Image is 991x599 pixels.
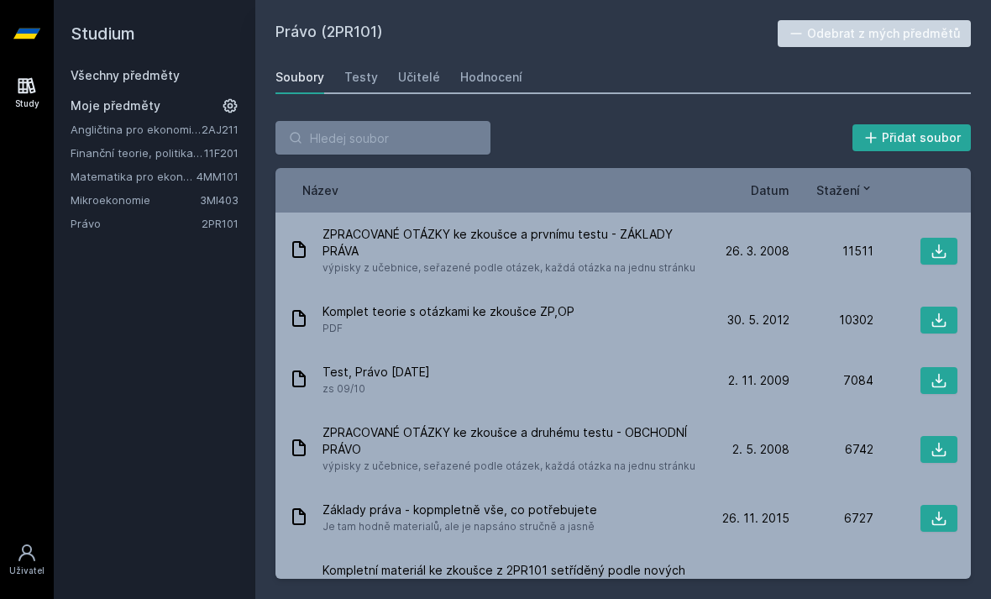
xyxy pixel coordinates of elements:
a: Mikroekonomie [71,192,200,208]
a: Angličtina pro ekonomická studia 1 (B2/C1) [71,121,202,138]
a: Učitelé [398,60,440,94]
a: Finanční teorie, politika a instituce [71,144,204,161]
div: 7084 [789,372,873,389]
span: výpisky z učebnice, seřazené podle otázek, každá otázka na jednu stránku [322,458,699,475]
button: Název [302,181,338,199]
div: Učitelé [398,69,440,86]
a: Matematika pro ekonomy [71,168,197,185]
span: Moje předměty [71,97,160,114]
span: ZPRACOVANÉ OTÁZKY ke zkoušce a druhému testu - OBCHODNÍ PRÁVO [322,424,699,458]
span: Základy práva - kopmpletně vše, co potřebujete [322,502,597,518]
button: Přidat soubor [852,124,972,151]
a: 2AJ211 [202,123,239,136]
div: 11511 [789,243,873,260]
span: Test, Právo [DATE] [322,364,430,381]
a: Testy [344,60,378,94]
div: Hodnocení [460,69,522,86]
div: 6727 [789,510,873,527]
div: Study [15,97,39,110]
span: zs 09/10 [322,381,430,397]
h2: Právo (2PR101) [275,20,778,47]
span: Je tam hodně materialů, ale je napsáno stručně a jasně [322,518,597,535]
span: Stažení [816,181,860,199]
a: 2PR101 [202,217,239,230]
span: PDF [322,320,574,337]
button: Odebrat z mých předmětů [778,20,972,47]
span: 26. 11. 2015 [722,510,789,527]
a: Study [3,67,50,118]
div: 6742 [789,441,873,458]
div: 10302 [789,312,873,328]
a: Právo [71,215,202,232]
a: 4MM101 [197,170,239,183]
button: Datum [751,181,789,199]
span: výpisky z učebnice, seřazené podle otázek, každá otázka na jednu stránku [322,260,699,276]
span: ZPRACOVANÉ OTÁZKY ke zkoušce a prvnímu testu - ZÁKLADY PRÁVA [322,226,699,260]
a: Soubory [275,60,324,94]
span: 2. 5. 2008 [732,441,789,458]
a: Uživatel [3,534,50,586]
a: Hodnocení [460,60,522,94]
a: 11F201 [204,146,239,160]
button: Stažení [816,181,873,199]
div: Uživatel [9,565,45,577]
span: 26. 3. 2008 [726,243,789,260]
span: 30. 5. 2012 [727,312,789,328]
span: Komplet teorie s otázkami ke zkoušce ZP,OP [322,303,574,320]
div: Soubory [275,69,324,86]
div: Testy [344,69,378,86]
a: Všechny předměty [71,68,180,82]
span: Kompletní materiál ke zkoušce z 2PR101 setříděný podle nových otázek 2005/2006 [322,562,699,596]
a: 3MI403 [200,193,239,207]
span: 2. 11. 2009 [728,372,789,389]
input: Hledej soubor [275,121,490,155]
